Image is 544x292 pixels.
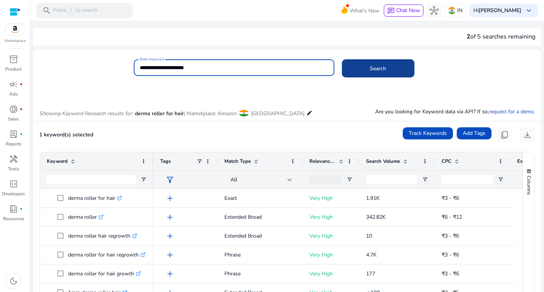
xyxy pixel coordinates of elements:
p: Tools [8,165,19,172]
span: Chat Now [396,7,420,14]
span: fiber_manual_record [20,133,23,136]
mat-icon: edit [306,108,312,117]
p: Phrase [224,266,296,281]
span: 342.82K [366,213,386,221]
p: Very High [309,209,352,225]
span: code_blocks [9,179,18,188]
span: ₹3 - ₹6 [442,270,459,277]
input: Keyword Filter Input [47,175,136,184]
p: Sales [8,116,19,122]
div: of 5 searches remaining [467,32,535,41]
span: add [165,194,175,203]
p: derma roller for hair growth [68,266,141,281]
span: dark_mode [9,277,18,286]
button: hub [427,3,442,18]
span: book_4 [9,204,18,213]
span: 1 keyword(s) selected [39,131,93,138]
button: Open Filter Menu [498,176,504,182]
p: derma roller for hair [68,190,122,206]
span: Relevance Score [309,158,336,165]
span: keyboard_arrow_down [524,6,533,15]
span: filter_alt [165,175,175,184]
input: CPC Filter Input [442,175,493,184]
p: Product [5,66,22,73]
p: Phrase [224,247,296,263]
p: derma roller for hair regrowth [68,247,145,263]
p: Ads [9,91,18,97]
i: Showing Keyword Research results for: [39,110,133,117]
span: 1.91K [366,195,380,202]
span: search [42,6,51,15]
b: [PERSON_NAME] [479,7,521,14]
button: download [520,127,535,142]
img: in.svg [448,7,456,14]
span: Search [370,65,386,73]
input: Search Volume Filter Input [366,175,417,184]
span: Tags [160,158,171,165]
span: Add Tags [463,129,485,137]
button: Add Tags [457,127,491,139]
p: Exact [224,190,296,206]
span: Keyword [47,158,68,165]
p: Marketplace [5,38,26,44]
span: fiber_manual_record [20,207,23,210]
span: Search Volume [366,158,400,165]
button: Track Keywords [403,127,453,139]
span: fiber_manual_record [20,83,23,86]
span: [GEOGRAPHIC_DATA] [251,110,304,117]
p: Very High [309,228,352,244]
span: inventory_2 [9,55,18,64]
p: Very High [309,247,352,263]
span: add [165,269,175,278]
span: 2 [467,32,470,41]
span: All [230,176,237,183]
button: chatChat Now [384,5,423,17]
span: 177 [366,270,375,277]
span: add [165,250,175,260]
span: campaign [9,80,18,89]
span: What's New [350,4,379,17]
span: Track Keywords [409,129,447,137]
p: Developers [2,190,25,197]
p: Very High [309,190,352,206]
p: derma roller hair regrowth [68,228,137,244]
button: Open Filter Menu [422,176,428,182]
span: ₹3 - ₹6 [442,251,459,258]
span: content_copy [500,130,509,139]
a: request for a demo [489,108,534,115]
p: derma roller [68,209,104,225]
span: / [68,6,74,15]
span: lab_profile [9,130,18,139]
span: fiber_manual_record [20,108,23,111]
p: Resources [3,215,24,222]
span: chat [387,7,395,15]
span: 10 [366,232,372,239]
span: ₹3 - ₹6 [442,195,459,202]
span: Match Type [224,158,251,165]
span: | Marketplace: Amazon [184,110,237,117]
p: Extended Broad [224,228,296,244]
span: add [165,232,175,241]
p: IN [457,4,462,17]
span: CPC [442,158,451,165]
span: donut_small [9,105,18,114]
span: Columns [525,176,532,195]
button: content_copy [497,127,512,142]
button: Search [342,59,414,77]
p: Very High [309,266,352,281]
span: handyman [9,154,18,164]
button: Open Filter Menu [141,176,147,182]
p: Extended Broad [224,209,296,225]
mat-label: Enter Keyword [140,57,164,62]
p: Are you looking for Keyword data via API? If so, . [375,108,535,116]
p: Hi [473,8,521,13]
span: ₹3 - ₹6 [442,232,459,239]
span: 4.7K [366,251,377,258]
span: derma roller for hair [135,110,184,117]
span: hub [430,6,439,15]
p: Reports [6,141,22,147]
span: add [165,213,175,222]
button: Open Filter Menu [346,176,352,182]
img: amazon.svg [5,24,25,35]
p: Press to search [53,6,97,15]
